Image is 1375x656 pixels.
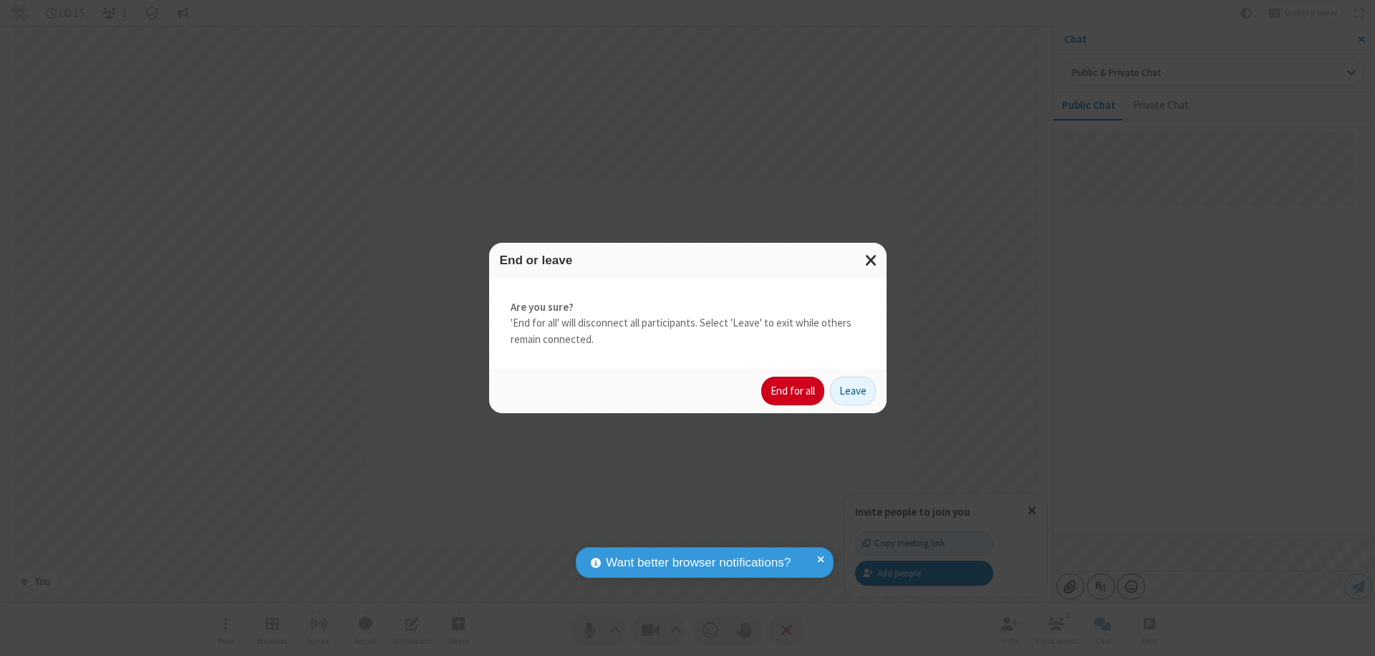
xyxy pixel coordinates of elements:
h3: End or leave [500,254,876,267]
button: Close modal [857,243,887,278]
button: End for all [761,377,824,405]
span: Want better browser notifications? [606,554,791,572]
button: Leave [830,377,876,405]
div: 'End for all' will disconnect all participants. Select 'Leave' to exit while others remain connec... [489,278,887,370]
strong: Are you sure? [511,299,865,316]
